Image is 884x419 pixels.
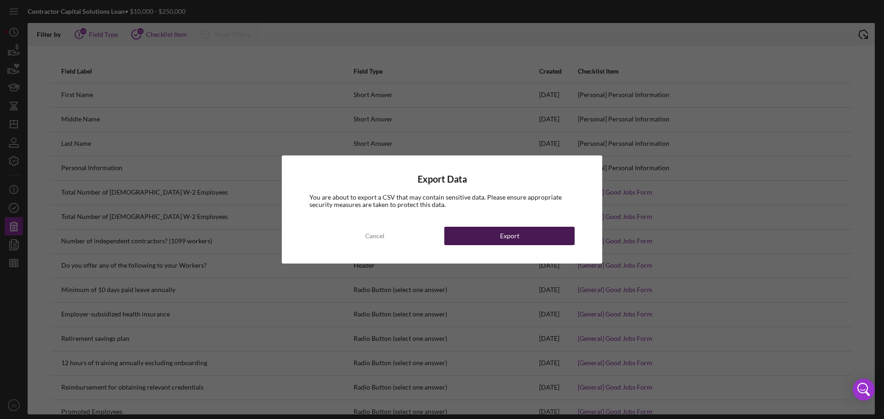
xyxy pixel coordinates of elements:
[309,174,575,184] h4: Export Data
[444,227,575,245] button: Export
[309,227,440,245] button: Cancel
[853,379,875,401] div: Open Intercom Messenger
[500,227,519,245] div: Export
[365,227,384,245] div: Cancel
[309,194,575,208] div: You are about to export a CSV that may contain sensitive data. Please ensure appropriate security...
